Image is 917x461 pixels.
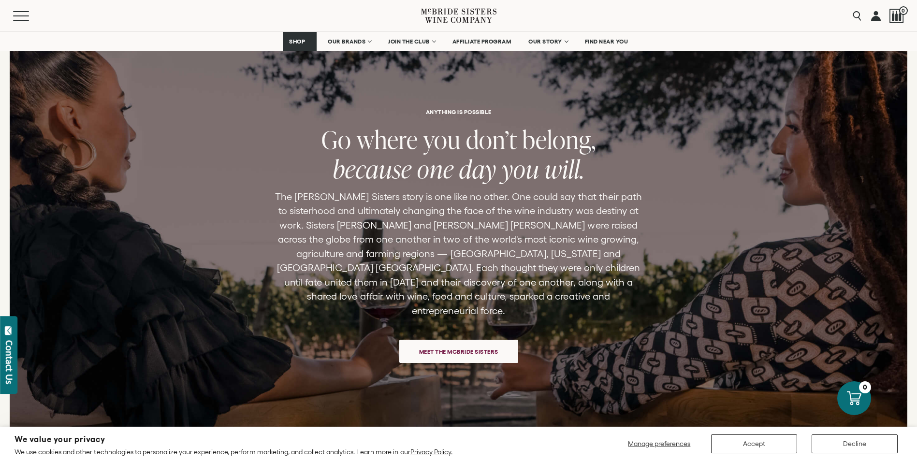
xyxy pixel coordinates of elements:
[382,32,441,51] a: JOIN THE CLUB
[711,434,797,453] button: Accept
[859,381,871,393] div: 0
[899,6,908,15] span: 0
[289,38,306,45] span: SHOP
[523,123,596,156] span: belong,
[417,152,454,186] span: one
[628,440,690,447] span: Manage preferences
[273,190,644,318] p: The [PERSON_NAME] Sisters story is one like no other. One could say that their path to sisterhood...
[402,342,515,361] span: Meet the McBride Sisters
[423,123,461,156] span: you
[321,123,351,156] span: Go
[502,152,539,186] span: you
[528,38,562,45] span: OUR STORY
[399,340,518,363] a: Meet the McBride Sisters
[585,38,628,45] span: FIND NEAR YOU
[333,152,412,186] span: because
[522,32,574,51] a: OUR STORY
[446,32,518,51] a: AFFILIATE PROGRAM
[357,123,418,156] span: where
[410,448,452,456] a: Privacy Policy.
[812,434,898,453] button: Decline
[459,152,496,186] span: day
[15,435,452,444] h2: We value your privacy
[579,32,635,51] a: FIND NEAR YOU
[4,340,14,384] div: Contact Us
[466,123,517,156] span: don’t
[545,152,584,186] span: will.
[388,38,430,45] span: JOIN THE CLUB
[15,447,452,456] p: We use cookies and other technologies to personalize your experience, perform marketing, and coll...
[328,38,365,45] span: OUR BRANDS
[452,38,511,45] span: AFFILIATE PROGRAM
[283,32,317,51] a: SHOP
[321,32,377,51] a: OUR BRANDS
[13,11,48,21] button: Mobile Menu Trigger
[622,434,697,453] button: Manage preferences
[426,109,492,115] h6: ANYTHING IS POSSIBLE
